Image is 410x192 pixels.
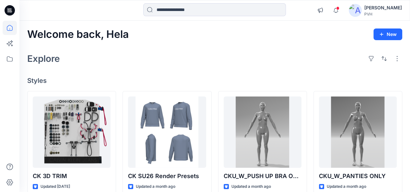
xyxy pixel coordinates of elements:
[231,183,271,190] p: Updated a month ago
[41,183,70,190] p: Updated [DATE]
[27,28,129,40] h2: Welcome back, Hela
[136,183,175,190] p: Updated a month ago
[319,96,397,168] a: CKU_W_PANTIES ONLY
[128,96,206,168] a: CK SU26 Render Presets
[27,53,60,64] h2: Explore
[349,4,362,17] img: avatar
[319,172,397,181] p: CKU_W_PANTIES ONLY
[224,96,301,168] a: CKU_W_PUSH UP BRA ONLY
[364,4,402,12] div: [PERSON_NAME]
[33,172,111,181] p: CK 3D TRIM
[27,77,402,85] h4: Styles
[373,28,402,40] button: New
[364,12,402,17] div: PVH
[224,172,301,181] p: CKU_W_PUSH UP BRA ONLY
[33,96,111,168] a: CK 3D TRIM
[128,172,206,181] p: CK SU26 Render Presets
[327,183,366,190] p: Updated a month ago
